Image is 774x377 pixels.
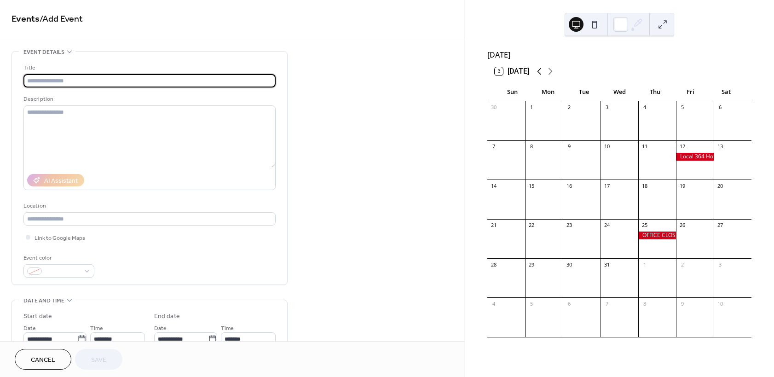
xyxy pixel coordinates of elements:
[641,222,648,229] div: 25
[566,104,572,111] div: 2
[528,182,535,189] div: 15
[679,182,686,189] div: 19
[679,300,686,307] div: 9
[679,143,686,150] div: 12
[638,232,676,239] div: OFFICE CLOSED
[495,83,530,101] div: Sun
[490,104,497,111] div: 30
[716,300,723,307] div: 10
[641,143,648,150] div: 11
[641,261,648,268] div: 1
[490,182,497,189] div: 14
[566,222,572,229] div: 23
[603,261,610,268] div: 31
[709,83,744,101] div: Sat
[641,182,648,189] div: 18
[566,182,572,189] div: 16
[603,300,610,307] div: 7
[637,83,673,101] div: Thu
[566,83,601,101] div: Tue
[23,94,274,104] div: Description
[490,222,497,229] div: 21
[23,63,274,73] div: Title
[528,222,535,229] div: 22
[716,222,723,229] div: 27
[603,222,610,229] div: 24
[603,143,610,150] div: 10
[601,83,637,101] div: Wed
[528,261,535,268] div: 29
[23,296,64,306] span: Date and time
[491,65,532,78] button: 3[DATE]
[679,261,686,268] div: 2
[528,143,535,150] div: 8
[12,10,40,28] a: Events
[679,104,686,111] div: 5
[528,104,535,111] div: 1
[23,201,274,211] div: Location
[31,355,55,365] span: Cancel
[566,300,572,307] div: 6
[566,261,572,268] div: 30
[641,300,648,307] div: 8
[154,324,167,333] span: Date
[154,312,180,321] div: End date
[716,104,723,111] div: 6
[603,182,610,189] div: 17
[23,253,92,263] div: Event color
[679,222,686,229] div: 26
[23,47,64,57] span: Event details
[716,261,723,268] div: 3
[673,83,708,101] div: Fri
[23,324,36,333] span: Date
[603,104,610,111] div: 3
[528,300,535,307] div: 5
[716,182,723,189] div: 20
[490,143,497,150] div: 7
[15,349,71,370] button: Cancel
[221,324,234,333] span: Time
[676,153,714,161] div: Local 364 Holiday Gathering
[641,104,648,111] div: 4
[716,143,723,150] div: 13
[40,10,83,28] span: / Add Event
[531,83,566,101] div: Mon
[490,300,497,307] div: 4
[90,324,103,333] span: Time
[566,143,572,150] div: 9
[23,312,52,321] div: Start date
[487,49,751,60] div: [DATE]
[35,233,85,243] span: Link to Google Maps
[490,261,497,268] div: 28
